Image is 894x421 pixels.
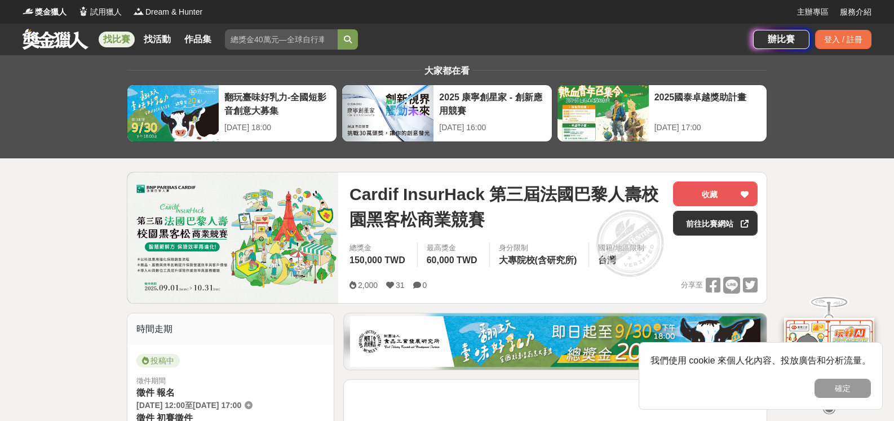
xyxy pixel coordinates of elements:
[654,91,761,116] div: 2025國泰卓越獎助計畫
[127,85,337,142] a: 翻玩臺味好乳力-全國短影音創意大募集[DATE] 18:00
[439,91,546,116] div: 2025 康寧創星家 - 創新應用競賽
[422,66,472,76] span: 大家都在看
[225,29,338,50] input: 總獎金40萬元—全球自行車設計比賽
[396,281,405,290] span: 31
[753,30,809,49] a: 辦比賽
[136,401,185,410] span: [DATE] 12:00
[224,122,331,134] div: [DATE] 18:00
[427,242,480,254] span: 最高獎金
[145,6,202,18] span: Dream & Hunter
[224,91,331,116] div: 翻玩臺味好乳力-全國短影音創意大募集
[90,6,122,18] span: 試用獵人
[815,379,871,398] button: 確定
[784,318,874,393] img: d2146d9a-e6f6-4337-9592-8cefde37ba6b.png
[557,85,767,142] a: 2025國泰卓越獎助計畫[DATE] 17:00
[35,6,67,18] span: 獎金獵人
[78,6,122,18] a: Logo試用獵人
[797,6,829,18] a: 主辦專區
[136,376,166,385] span: 徵件期間
[654,122,761,134] div: [DATE] 17:00
[349,242,408,254] span: 總獎金
[193,401,241,410] span: [DATE] 17:00
[99,32,135,47] a: 找比賽
[350,316,760,367] img: 1c81a89c-c1b3-4fd6-9c6e-7d29d79abef5.jpg
[127,172,338,303] img: Cover Image
[673,181,758,206] button: 收藏
[673,211,758,236] a: 前往比賽網站
[136,388,175,397] span: 徵件 報名
[127,313,334,345] div: 時間走期
[349,255,405,265] span: 150,000 TWD
[139,32,175,47] a: 找活動
[815,30,871,49] div: 登入 / 註冊
[349,181,664,232] span: Cardif InsurHack 第三屆法國巴黎人壽校園黑客松商業競賽
[840,6,871,18] a: 服務介紹
[423,281,427,290] span: 0
[136,354,180,367] span: 投稿中
[133,6,202,18] a: LogoDream & Hunter
[23,6,34,17] img: Logo
[358,281,378,290] span: 2,000
[439,122,546,134] div: [DATE] 16:00
[23,6,67,18] a: Logo獎金獵人
[180,32,216,47] a: 作品集
[133,6,144,17] img: Logo
[650,356,871,365] span: 我們使用 cookie 來個人化內容、投放廣告和分析流量。
[499,255,577,265] span: 大專院校(含研究所)
[427,255,477,265] span: 60,000 TWD
[499,242,580,254] div: 身分限制
[598,255,616,265] span: 台灣
[78,6,89,17] img: Logo
[185,401,193,410] span: 至
[681,277,703,294] span: 分享至
[342,85,552,142] a: 2025 康寧創星家 - 創新應用競賽[DATE] 16:00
